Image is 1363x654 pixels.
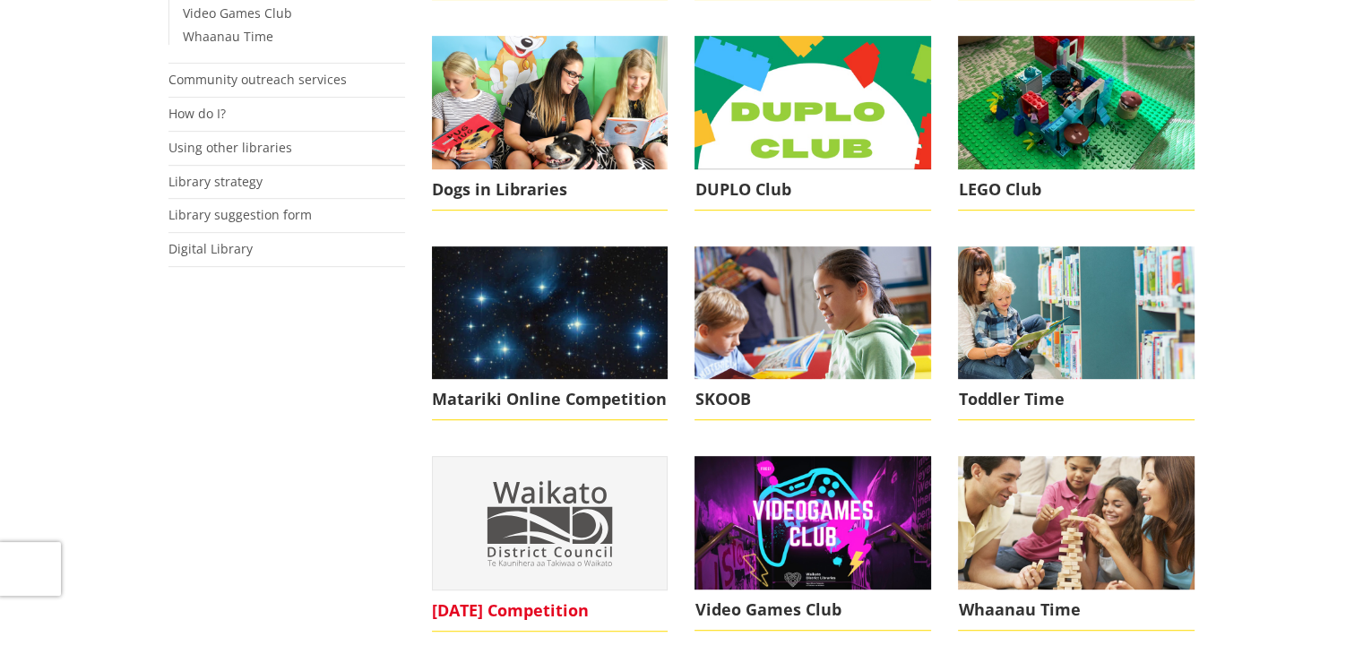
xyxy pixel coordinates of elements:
a: Dogs in Libraries Dogs in Libraries [432,36,669,211]
img: Toddler-time [958,246,1195,379]
img: Screenshot 2022-08-08 132839 [694,456,931,589]
img: lego 8 [958,36,1195,168]
img: matariki stars [432,246,669,379]
iframe: Messenger Launcher [1281,579,1345,643]
a: matariki stars Matariki Online Competition [432,246,669,421]
img: Whaanau time [958,456,1195,589]
a: Waikato District Council logo [DATE] Competition [432,456,669,632]
a: Library strategy [168,173,263,190]
span: Dogs in Libraries [432,169,669,211]
a: Screenshot 2022-08-08 132839 Video Games Club [694,456,931,631]
a: Video Games Club [183,4,292,22]
img: Skoob [694,246,931,379]
img: No image supplied [433,457,668,589]
span: LEGO Club [958,169,1195,211]
a: Skoob SKOOB [694,246,931,421]
a: How do I? [168,105,226,122]
a: Library suggestion form [168,206,312,223]
a: Toddler time Toddler Time [958,246,1195,421]
a: Community outreach services [168,71,347,88]
span: SKOOB [694,379,931,420]
span: Toddler Time [958,379,1195,420]
span: Whaanau Time [958,589,1195,631]
img: Dogs in Libraries [432,36,669,168]
span: Video Games Club [694,589,931,631]
span: Matariki Online Competition [432,379,669,420]
a: lego 8 LEGO Club [958,36,1195,211]
a: Digital Library [168,240,253,257]
span: [DATE] Competition [432,590,669,632]
span: DUPLO Club [694,169,931,211]
a: Whaanau Time [183,28,273,45]
img: duplo club [694,36,931,168]
a: duplo club DUPLO Club [694,36,931,211]
a: Whaanau Time [958,456,1195,631]
a: Using other libraries [168,139,292,156]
